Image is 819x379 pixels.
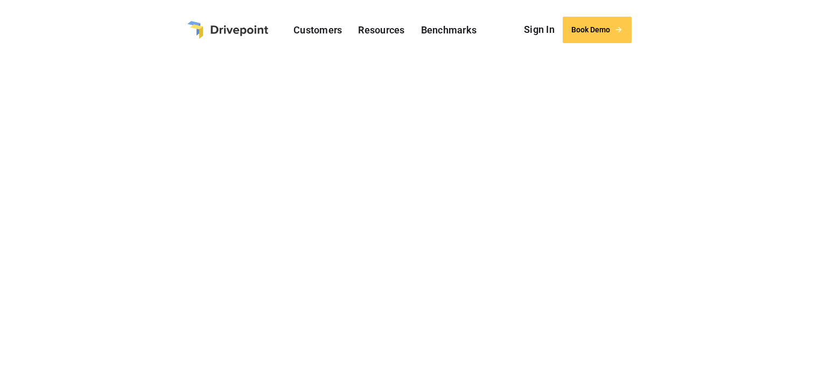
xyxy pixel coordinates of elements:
[187,21,268,39] a: home
[563,17,632,43] a: Book Demo
[571,25,610,35] div: Book Demo
[519,22,560,38] a: Sign In
[353,22,410,38] a: Resources
[416,22,482,38] a: Benchmarks
[288,22,347,38] a: Customers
